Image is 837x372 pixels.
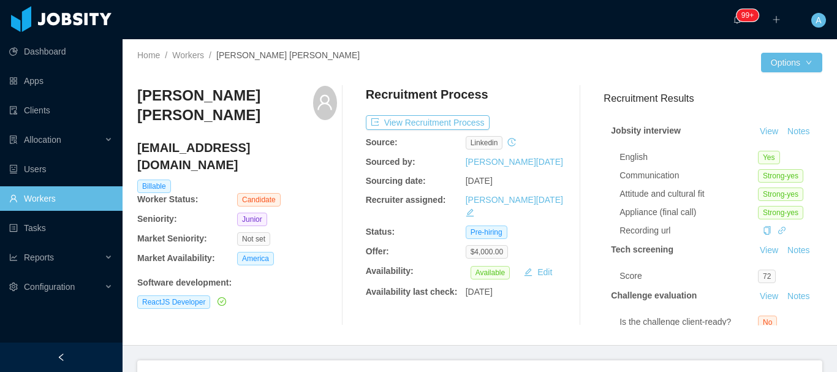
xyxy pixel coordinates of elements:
span: linkedin [466,136,503,150]
span: / [165,50,167,60]
b: Status: [366,227,395,237]
span: [DATE] [466,176,493,186]
span: Not set [237,232,270,246]
a: icon: exportView Recruitment Process [366,118,490,127]
strong: Challenge evaluation [611,290,697,300]
div: Copy [763,224,771,237]
a: icon: userWorkers [9,186,113,211]
h3: Recruitment Results [604,91,822,106]
span: Allocation [24,135,61,145]
b: Software development : [137,278,232,287]
strong: Tech screening [611,245,673,254]
span: America [237,252,274,265]
a: icon: auditClients [9,98,113,123]
button: Notes [782,243,815,258]
span: [PERSON_NAME] [PERSON_NAME] [216,50,360,60]
i: icon: setting [9,283,18,291]
div: Appliance (final call) [619,206,758,219]
a: icon: pie-chartDashboard [9,39,113,64]
h3: [PERSON_NAME] [PERSON_NAME] [137,86,313,126]
b: Recruiter assigned: [366,195,446,205]
b: Offer: [366,246,389,256]
b: Sourcing date: [366,176,426,186]
button: Optionsicon: down [761,53,822,72]
span: 72 [758,270,776,283]
i: icon: history [507,138,516,146]
b: Market Availability: [137,253,215,263]
a: icon: link [778,226,786,235]
span: Strong-yes [758,188,803,201]
b: Sourced by: [366,157,415,167]
i: icon: line-chart [9,253,18,262]
b: Market Seniority: [137,233,207,243]
div: Score [619,270,758,283]
span: Configuration [24,282,75,292]
b: Source: [366,137,398,147]
a: View [756,245,782,255]
span: Reports [24,252,54,262]
i: icon: user [316,94,333,111]
h4: [EMAIL_ADDRESS][DOMAIN_NAME] [137,139,337,173]
span: Pre-hiring [466,226,507,239]
a: icon: robotUsers [9,157,113,181]
span: [DATE] [466,287,493,297]
a: icon: profileTasks [9,216,113,240]
div: Recording url [619,224,758,237]
span: Candidate [237,193,281,207]
i: icon: edit [466,208,474,217]
div: Attitude and cultural fit [619,188,758,200]
span: Strong-yes [758,169,803,183]
a: Workers [172,50,204,60]
i: icon: check-circle [218,297,226,306]
b: Availability: [366,266,414,276]
span: / [209,50,211,60]
span: ReactJS Developer [137,295,210,309]
span: No [758,316,777,329]
span: Yes [758,151,780,164]
span: A [816,13,821,28]
span: Junior [237,213,267,226]
div: English [619,151,758,164]
span: $4,000.00 [466,245,508,259]
i: icon: bell [733,15,741,24]
a: Home [137,50,160,60]
button: icon: editEdit [519,265,557,279]
b: Seniority: [137,214,177,224]
i: icon: plus [772,15,781,24]
div: Communication [619,169,758,182]
b: Worker Status: [137,194,198,204]
strong: Jobsity interview [611,126,681,135]
a: View [756,126,782,136]
span: Strong-yes [758,206,803,219]
a: [PERSON_NAME][DATE] [466,195,563,205]
b: Availability last check: [366,287,458,297]
a: [PERSON_NAME][DATE] [466,157,563,167]
span: Billable [137,180,171,193]
i: icon: copy [763,226,771,235]
div: Is the challenge client-ready? [619,316,758,328]
a: icon: check-circle [215,297,226,306]
a: icon: appstoreApps [9,69,113,93]
sup: 158 [737,9,759,21]
button: Notes [782,124,815,139]
h4: Recruitment Process [366,86,488,103]
button: Notes [782,289,815,304]
button: icon: exportView Recruitment Process [366,115,490,130]
i: icon: solution [9,135,18,144]
a: View [756,291,782,301]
